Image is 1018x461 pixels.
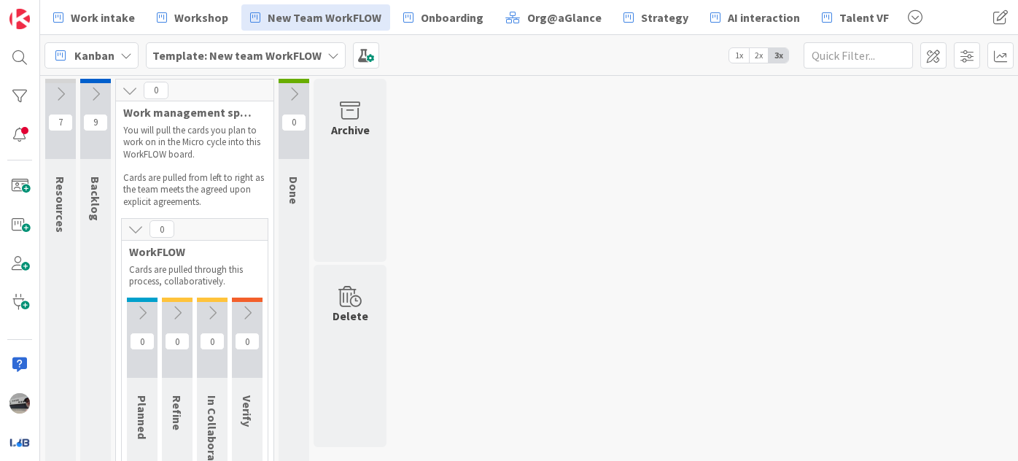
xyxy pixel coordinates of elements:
[148,4,237,31] a: Workshop
[527,9,602,26] span: Org@aGlance
[804,42,913,69] input: Quick Filter...
[615,4,697,31] a: Strategy
[152,48,322,63] b: Template: New team WorkFLOW
[149,220,174,238] span: 0
[200,333,225,350] span: 0
[9,9,30,29] img: Visit kanbanzone.com
[281,114,306,131] span: 0
[497,4,610,31] a: Org@aGlance
[44,4,144,31] a: Work intake
[170,395,184,430] span: Refine
[83,114,108,131] span: 9
[174,9,228,26] span: Workshop
[235,333,260,350] span: 0
[88,177,103,221] span: Backlog
[9,393,30,414] img: jB
[729,48,749,63] span: 1x
[129,244,249,259] span: WorkFLOW
[769,48,788,63] span: 3x
[165,333,190,350] span: 0
[123,172,266,208] p: Cards are pulled from left to right as the team meets the agreed upon explicit agreements.
[333,307,368,325] div: Delete
[130,333,155,350] span: 0
[123,125,266,160] p: You will pull the cards you plan to work on in the Micro cycle into this WorkFLOW board.
[395,4,492,31] a: Onboarding
[268,9,381,26] span: New Team WorkFLOW
[129,264,260,288] p: Cards are pulled through this process, collaboratively.
[641,9,688,26] span: Strategy
[123,105,255,120] span: Work management space
[331,121,370,139] div: Archive
[240,395,254,427] span: Verify
[9,432,30,452] img: avatar
[71,9,135,26] span: Work intake
[702,4,809,31] a: AI interaction
[53,177,68,233] span: Resources
[287,177,301,204] span: Done
[241,4,390,31] a: New Team WorkFLOW
[135,395,149,439] span: Planned
[48,114,73,131] span: 7
[839,9,889,26] span: Talent VF
[421,9,483,26] span: Onboarding
[144,82,168,99] span: 0
[749,48,769,63] span: 2x
[728,9,800,26] span: AI interaction
[74,47,114,64] span: Kanban
[813,4,898,31] a: Talent VF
